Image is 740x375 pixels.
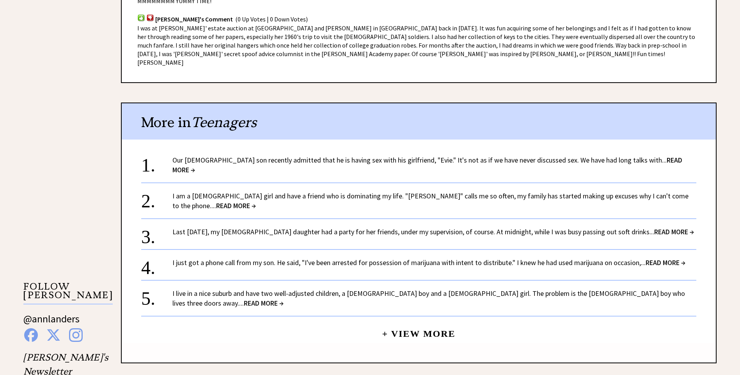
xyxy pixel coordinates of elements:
[172,191,689,210] a: I am a [DEMOGRAPHIC_DATA] girl and have a friend who is dominating my life. "[PERSON_NAME]" calls...
[235,15,308,23] span: (0 Up Votes | 0 Down Votes)
[172,289,685,308] a: I live in a nice suburb and have two well-adjusted children, a [DEMOGRAPHIC_DATA] boy and a [DEMO...
[646,258,685,267] span: READ MORE →
[172,156,682,174] span: READ MORE →
[146,14,154,21] img: votdown.png
[69,328,83,342] img: instagram%20blue.png
[216,201,256,210] span: READ MORE →
[172,156,682,174] a: Our [DEMOGRAPHIC_DATA] son recently admitted that he is having sex with his girlfriend, "Evie." I...
[23,312,80,333] a: @annlanders
[172,227,694,236] a: Last [DATE], my [DEMOGRAPHIC_DATA] daughter had a party for her friends, under my supervision, of...
[172,258,685,267] a: I just got a phone call from my son. He said, "I've been arrested for possession of marijuana wit...
[654,227,694,236] span: READ MORE →
[137,24,695,66] span: I was at [PERSON_NAME]' estate auction at [GEOGRAPHIC_DATA] and [PERSON_NAME] in [GEOGRAPHIC_DATA...
[23,282,113,304] p: FOLLOW [PERSON_NAME]
[155,15,233,23] span: [PERSON_NAME]'s Comment
[122,103,716,140] div: More in
[141,191,172,205] div: 2.
[141,227,172,241] div: 3.
[141,155,172,170] div: 1.
[382,322,455,339] a: + View More
[141,288,172,303] div: 5.
[24,328,38,342] img: facebook%20blue.png
[244,299,284,308] span: READ MORE →
[191,113,257,131] span: Teenagers
[137,14,145,21] img: votup.png
[141,258,172,272] div: 4.
[46,328,60,342] img: x%20blue.png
